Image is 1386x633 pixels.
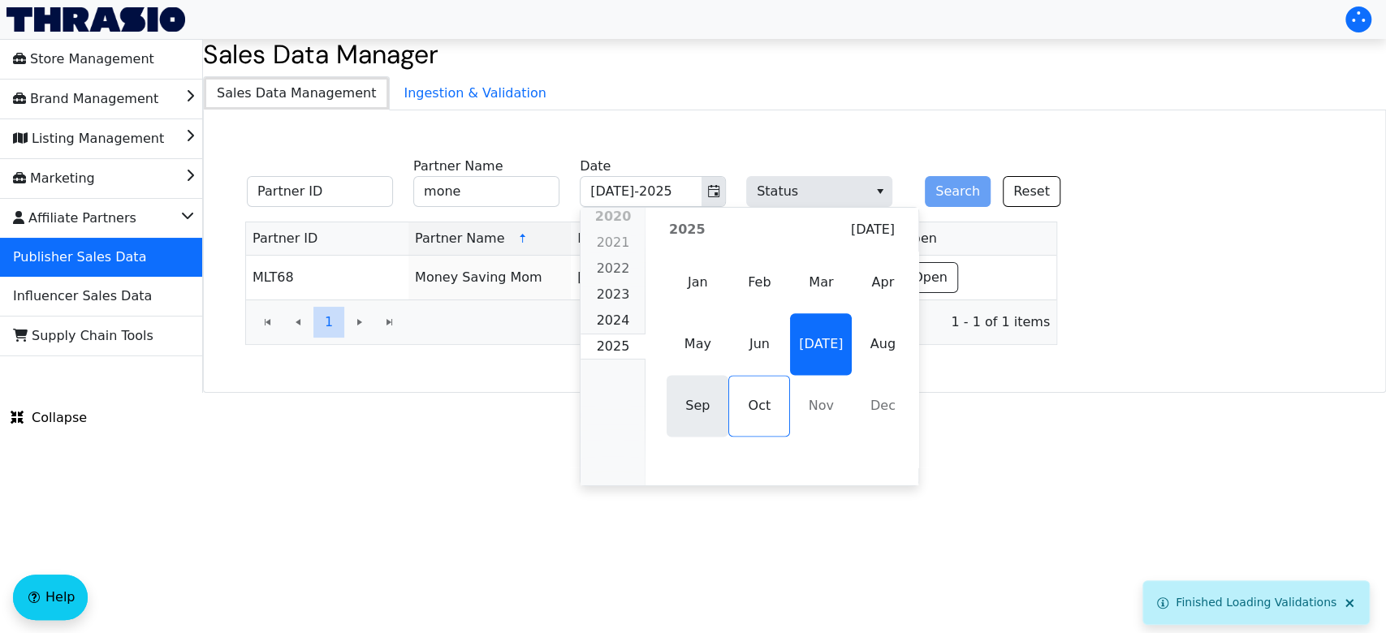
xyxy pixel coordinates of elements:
span: Oct [728,375,790,437]
span: Open [902,229,937,248]
span: Influencer Sales Data [13,283,152,309]
div: Page 1 of 1 [246,299,1056,344]
span: Marketing [13,166,95,192]
span: Ingestion & Validation [391,77,559,110]
span: 1 - 1 of 1 items [418,312,1050,332]
span: [DATE] [851,220,895,239]
span: Close [1343,596,1356,609]
td: 2025 Jan [667,252,728,313]
button: Reset [1003,176,1060,207]
td: 2025 Apr [852,252,913,313]
span: Collapse [11,408,87,428]
span: Finished Loading Validations [1176,596,1336,609]
span: 2023 [597,286,630,302]
span: Publisher Sales Data [13,244,146,270]
td: MLT68 [246,256,408,299]
span: Feb [728,252,790,313]
span: Store Management [13,46,154,72]
span: Brand Management [13,86,158,112]
span: Supply Chain Tools [13,323,153,349]
button: [DATE] [840,214,905,245]
span: 2024 [597,312,630,328]
span: 2025 [597,338,630,354]
span: Apr [852,252,913,313]
span: 1 [325,312,333,332]
h2: Sales Data Manager [203,39,1386,70]
td: 2025 Aug [852,313,913,375]
span: Sales Data Management [204,77,389,110]
span: Sep [667,375,728,437]
td: 2025 Oct [728,375,790,437]
span: 2022 [597,261,630,276]
span: Help [45,588,75,607]
span: Partner Name [415,229,504,248]
span: Jun [728,313,790,375]
td: 2025 Jun [728,313,790,375]
label: Partner Name [413,157,503,176]
button: Help floatingactionbutton [13,575,88,620]
span: [DATE] [790,313,852,375]
span: Listing Management [13,126,164,152]
span: Partner ID [253,229,317,248]
span: Mar [790,252,852,313]
button: Open [902,262,958,293]
span: Status [746,176,892,207]
td: [DATE] [571,256,733,299]
td: 2025 May [667,313,728,375]
span: Jan [667,252,728,313]
label: Date [580,157,611,176]
span: 2021 [597,235,630,250]
input: Jul-2025 [581,177,702,206]
td: 2025 Feb [728,252,790,313]
td: 2025 Mar [790,252,852,313]
td: 2025 Sep [667,375,728,437]
img: Thrasio Logo [6,7,185,32]
td: Money Saving Mom [408,256,571,299]
span: May [667,313,728,375]
button: Toggle calendar [702,177,725,206]
span: Aug [852,313,913,375]
button: select [868,177,892,206]
span: Open [913,268,948,287]
td: 2025 Jul [790,313,852,375]
span: Invoice Date [577,229,659,248]
button: Page 1 [313,307,344,338]
span: Affiliate Partners [13,205,136,231]
span: 2020 [595,209,632,224]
